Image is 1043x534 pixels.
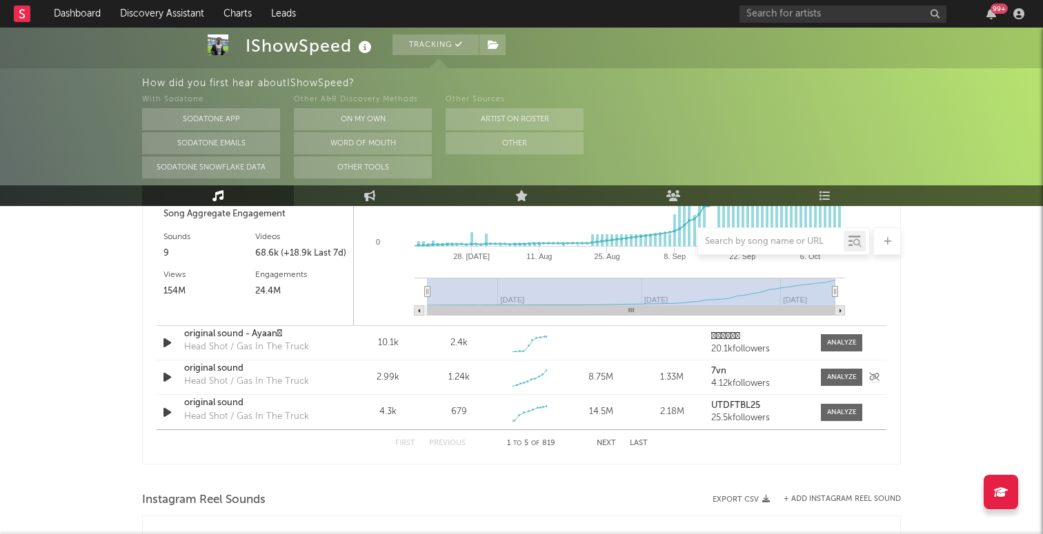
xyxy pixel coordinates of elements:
button: Tracking [393,34,479,55]
strong: 𝙰𝚢𝚊𝚊𝚗𒉭 [711,332,740,341]
div: 2.18M [640,405,704,419]
button: Other [446,132,584,154]
button: 99+ [986,8,996,19]
div: With Sodatone [142,92,280,108]
div: Song Aggregate Engagement [163,206,346,223]
div: Head Shot / Gas In The Truck [184,410,309,424]
div: 4.12k followers [711,379,807,389]
button: Sodatone Emails [142,132,280,154]
div: Other A&R Discovery Methods [294,92,432,108]
a: 𝙰𝚢𝚊𝚊𝚗𒉭 [711,332,807,342]
button: On My Own [294,108,432,130]
div: 10.1k [356,336,420,350]
text: 28. [DATE] [453,252,490,260]
text: 25. Aug [594,252,619,260]
div: 20.1k followers [711,345,807,354]
a: original sound [184,396,328,410]
a: original sound - Ayaan𒉭 [184,327,328,341]
div: + Add Instagram Reel Sound [770,495,901,503]
div: 24.4M [255,283,347,300]
button: Word Of Mouth [294,132,432,154]
text: 6. Oct [800,252,820,260]
div: Views [163,267,255,283]
text: 22. Sep [729,252,755,260]
div: 8.75M [569,371,633,384]
strong: UTDFTBL25 [711,401,760,410]
button: Previous [429,440,466,447]
span: Instagram Reel Sounds [142,492,266,509]
div: 25.5k followers [711,413,807,423]
div: 154M [163,283,255,300]
input: Search by song name or URL [698,236,844,247]
div: Head Shot / Gas In The Truck [184,375,309,389]
button: First [395,440,415,447]
button: Sodatone App [142,108,280,130]
div: 4.3k [356,405,420,419]
button: Artist on Roster [446,108,584,130]
div: 1 5 819 [493,435,569,452]
div: 1.33M [640,371,704,384]
span: of [531,440,539,446]
div: 14.5M [569,405,633,419]
div: Other Sources [446,92,584,108]
div: 2.4k [450,336,468,350]
a: original sound [184,362,328,376]
button: Last [630,440,648,447]
a: 7vn [711,367,807,376]
div: How did you first hear about IShowSpeed ? [142,75,1043,92]
div: IShowSpeed [246,34,375,57]
a: UTDFTBL25 [711,401,807,411]
text: 11. Aug [526,252,552,260]
button: + Add Instagram Reel Sound [784,495,901,503]
div: 99 + [991,3,1008,14]
span: to [513,440,521,446]
button: Export CSV [713,495,770,504]
div: 2.99k [356,371,420,384]
div: Engagements [255,267,347,283]
strong: 7vn [711,367,726,376]
button: Other Tools [294,156,432,178]
input: Search for artists [739,6,946,23]
div: Head Shot / Gas In The Truck [184,340,309,354]
div: 1.24k [448,371,470,384]
text: 8. Sep [664,252,686,260]
div: 679 [451,405,467,419]
button: Sodatone Snowflake Data [142,156,280,178]
button: Next [597,440,616,447]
